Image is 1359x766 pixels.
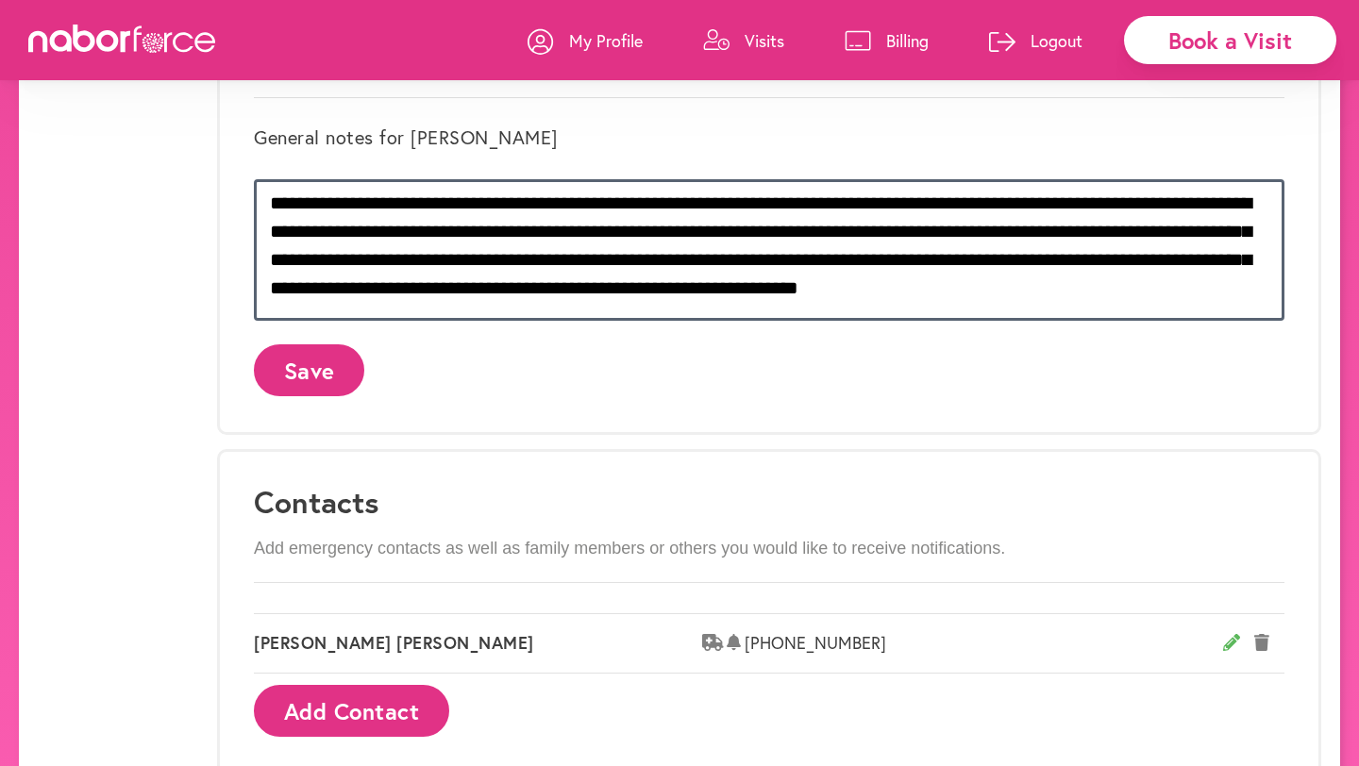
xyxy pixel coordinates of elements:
[528,12,643,69] a: My Profile
[569,29,643,52] p: My Profile
[745,633,1223,654] span: [PHONE_NUMBER]
[886,29,929,52] p: Billing
[254,126,558,149] label: General notes for [PERSON_NAME]
[989,12,1082,69] a: Logout
[254,539,1284,559] p: Add emergency contacts as well as family members or others you would like to receive notifications.
[845,12,929,69] a: Billing
[703,12,784,69] a: Visits
[254,484,1284,520] h3: Contacts
[745,29,784,52] p: Visits
[254,344,364,396] button: Save
[254,633,702,654] span: [PERSON_NAME] [PERSON_NAME]
[254,685,449,737] button: Add Contact
[1031,29,1082,52] p: Logout
[1124,16,1336,64] div: Book a Visit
